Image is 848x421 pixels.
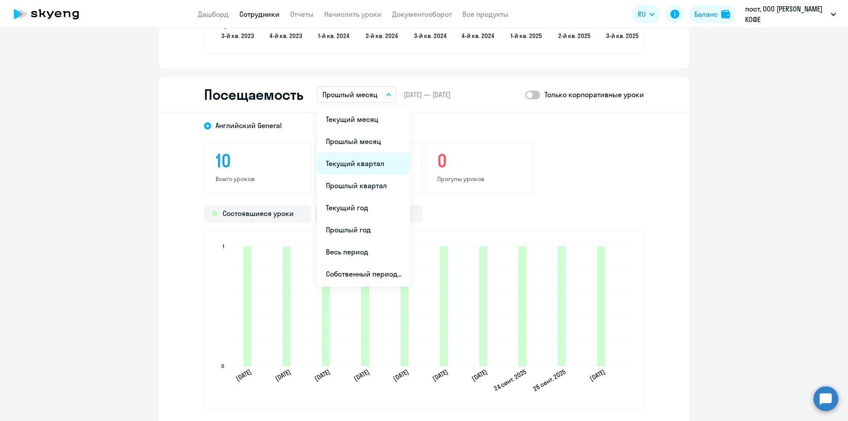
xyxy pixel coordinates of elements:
img: balance [721,10,730,19]
text: [DATE] [235,368,253,383]
button: Балансbalance [689,5,735,23]
path: 2025-09-16T18:00:00.000Z Состоявшиеся уроки 1 [401,247,409,366]
span: Английский General [216,121,282,130]
ul: RU [317,106,410,287]
path: 2025-09-14T18:00:00.000Z Состоявшиеся уроки 1 [361,247,369,366]
text: 2-й кв. 2025 [558,32,591,40]
p: пост, ООО [PERSON_NAME] КОФЕ [745,4,827,25]
text: 24 сент. 2025 [492,368,528,393]
h3: 10 [216,150,300,171]
a: Документооборот [392,10,452,19]
text: [DATE] [274,368,292,383]
span: [DATE] — [DATE] [404,90,450,99]
text: 26 сент. 2025 [532,368,568,393]
text: 3-й кв. 2023 [221,32,254,40]
button: Прошлый месяц [317,86,397,103]
a: Начислить уроки [324,10,382,19]
div: Баланс [694,9,718,19]
a: Все продукты [462,10,508,19]
path: 2025-09-18T18:00:00.000Z Состоявшиеся уроки 1 [440,247,448,366]
text: 2-й кв. 2024 [366,32,398,40]
path: 2025-09-28T18:00:00.000Z Состоявшиеся уроки 1 [597,247,605,366]
p: Всего уроков [216,175,300,183]
path: 2025-09-25T18:00:00.000Z Состоявшиеся уроки 1 [558,247,566,366]
text: 1-й кв. 2025 [511,32,542,40]
text: 4-й кв. 2023 [269,32,302,40]
text: 4-й кв. 2024 [462,32,494,40]
text: [DATE] [588,368,606,383]
text: 3-й кв. 2025 [606,32,639,40]
text: 0 [223,23,227,30]
text: [DATE] [392,368,410,383]
text: 1 [223,243,224,250]
h2: Посещаемость [204,86,303,103]
path: 2025-09-23T18:00:00.000Z Состоявшиеся уроки 1 [519,247,526,366]
a: Сотрудники [239,10,280,19]
text: [DATE] [470,368,488,383]
path: 2025-08-31T18:00:00.000Z Состоявшиеся уроки 1 [243,247,251,366]
p: Прогулы уроков [437,175,522,183]
p: Только корпоративные уроки [545,89,644,100]
text: 3-й кв. 2024 [414,32,447,40]
path: 2025-09-21T18:00:00.000Z Состоявшиеся уроки 1 [479,247,487,366]
text: [DATE] [352,368,371,383]
a: Отчеты [290,10,314,19]
text: 0 [221,363,224,369]
text: [DATE] [431,368,449,383]
path: 2025-09-02T18:00:00.000Z Состоявшиеся уроки 1 [283,247,291,366]
div: Прогулы [315,205,422,223]
h3: 0 [437,150,522,171]
text: 1-й кв. 2024 [318,32,349,40]
a: Дашборд [198,10,229,19]
button: пост, ООО [PERSON_NAME] КОФЕ [741,4,840,25]
span: RU [638,9,646,19]
button: RU [632,5,661,23]
div: Состоявшиеся уроки [204,205,311,223]
text: [DATE] [313,368,331,383]
path: 2025-09-07T18:00:00.000Z Состоявшиеся уроки 1 [322,247,330,366]
p: Прошлый месяц [322,89,378,100]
